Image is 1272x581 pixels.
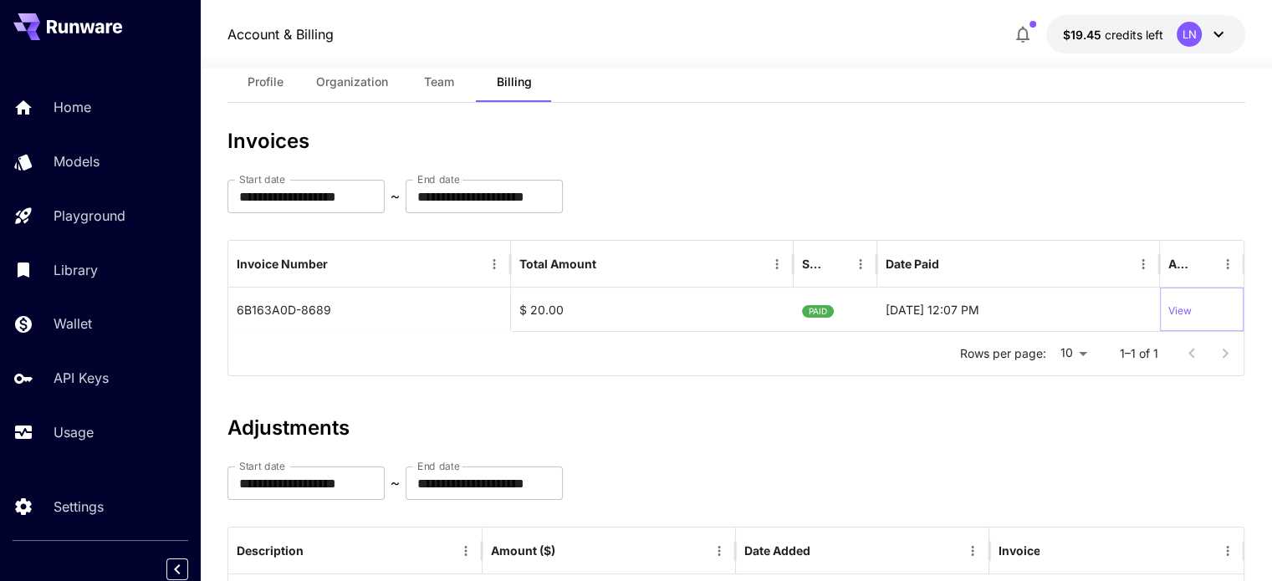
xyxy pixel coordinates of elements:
[598,252,621,276] button: Sort
[744,543,810,558] div: Date Added
[1177,22,1202,47] div: LN
[1105,28,1163,42] span: credits left
[825,252,849,276] button: Sort
[519,257,596,271] div: Total Amount
[54,260,98,280] p: Library
[1168,288,1192,331] button: View
[1053,341,1093,365] div: 10
[329,252,353,276] button: Sort
[849,252,872,276] button: Menu
[1046,15,1245,54] button: $19.4475LN
[54,422,94,442] p: Usage
[1120,345,1158,362] p: 1–1 of 1
[54,313,92,334] p: Wallet
[1216,539,1239,563] button: Menu
[497,74,532,89] span: Billing
[424,74,454,89] span: Team
[237,543,304,558] div: Description
[1216,252,1239,276] button: Menu
[1193,252,1216,276] button: Sort
[877,288,1160,331] div: 06-08-2025 12:07 PM
[765,252,789,276] button: Menu
[557,539,580,563] button: Sort
[998,543,1040,558] div: Invoice
[248,74,284,89] span: Profile
[1168,303,1192,319] p: View
[417,172,459,186] label: End date
[227,130,1245,153] h3: Invoices
[237,257,328,271] div: Invoice Number
[961,539,984,563] button: Menu
[54,368,109,388] p: API Keys
[1041,539,1065,563] button: Sort
[228,288,511,331] div: 6B163A0D-8689
[54,497,104,517] p: Settings
[1063,26,1163,43] div: $19.4475
[305,539,329,563] button: Sort
[166,558,188,580] button: Collapse sidebar
[54,206,125,226] p: Playground
[227,24,334,44] a: Account & Billing
[960,345,1046,362] p: Rows per page:
[227,416,1245,440] h3: Adjustments
[1063,28,1105,42] span: $19.45
[886,257,939,271] div: Date Paid
[708,539,731,563] button: Menu
[239,172,285,186] label: Start date
[802,290,834,333] span: PAID
[454,539,478,563] button: Menu
[1168,257,1191,271] div: Action
[491,543,555,558] div: Amount ($)
[391,473,400,493] p: ~
[316,74,388,89] span: Organization
[812,539,835,563] button: Sort
[941,252,964,276] button: Sort
[227,24,334,44] nav: breadcrumb
[391,186,400,206] p: ~
[54,151,100,171] p: Models
[511,288,794,331] div: $ 20.00
[417,459,459,473] label: End date
[802,257,824,271] div: Status
[54,97,91,117] p: Home
[1132,252,1155,276] button: Menu
[239,459,285,473] label: Start date
[483,252,506,276] button: Menu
